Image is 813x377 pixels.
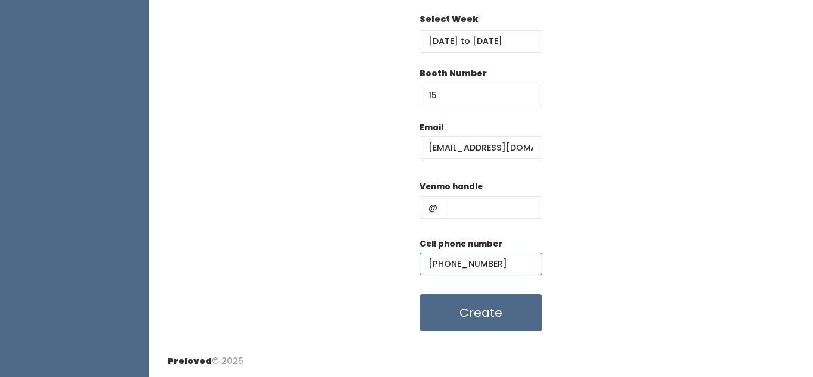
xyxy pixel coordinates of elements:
[420,238,502,250] label: Cell phone number
[168,355,212,367] span: Preloved
[420,196,446,219] span: @
[420,122,443,134] label: Email
[168,345,243,367] div: © 2025
[420,181,483,193] label: Venmo handle
[420,13,478,26] label: Select Week
[420,136,542,159] input: @ .
[420,253,542,275] input: (___) ___-____
[420,294,542,331] button: Create
[420,30,542,53] input: Select week
[420,67,487,80] label: Booth Number
[420,85,542,107] input: Booth Number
